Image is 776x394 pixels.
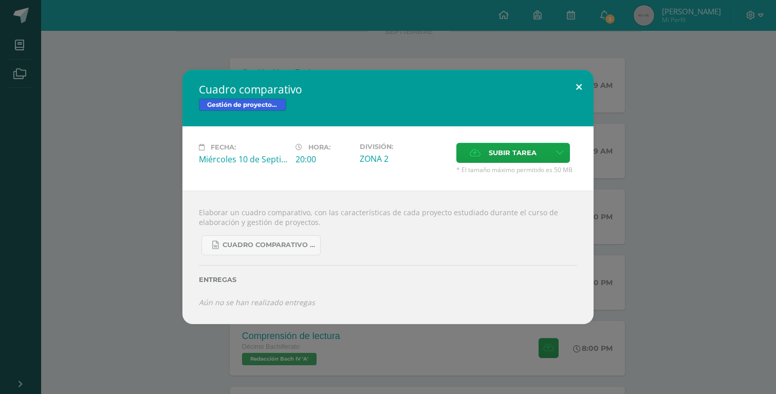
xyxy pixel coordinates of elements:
[182,191,594,324] div: Elaborar un cuadro comparativo, con las características de cada proyecto estudiado durante el cur...
[456,165,577,174] span: * El tamaño máximo permitido es 50 MB
[295,154,352,165] div: 20:00
[199,297,315,307] i: Aún no se han realizado entregas
[211,143,236,151] span: Fecha:
[489,143,537,162] span: Subir tarea
[564,70,594,105] button: Close (Esc)
[199,276,577,284] label: Entregas
[199,154,287,165] div: Miércoles 10 de Septiembre
[201,235,321,255] a: Cuadro comparativo de proyectos.docx
[199,99,286,111] span: Gestión de proyectos Bach IV
[223,241,315,249] span: Cuadro comparativo de proyectos.docx
[360,143,448,151] label: División:
[199,82,577,97] h2: Cuadro comparativo
[360,153,448,164] div: ZONA 2
[308,143,330,151] span: Hora:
